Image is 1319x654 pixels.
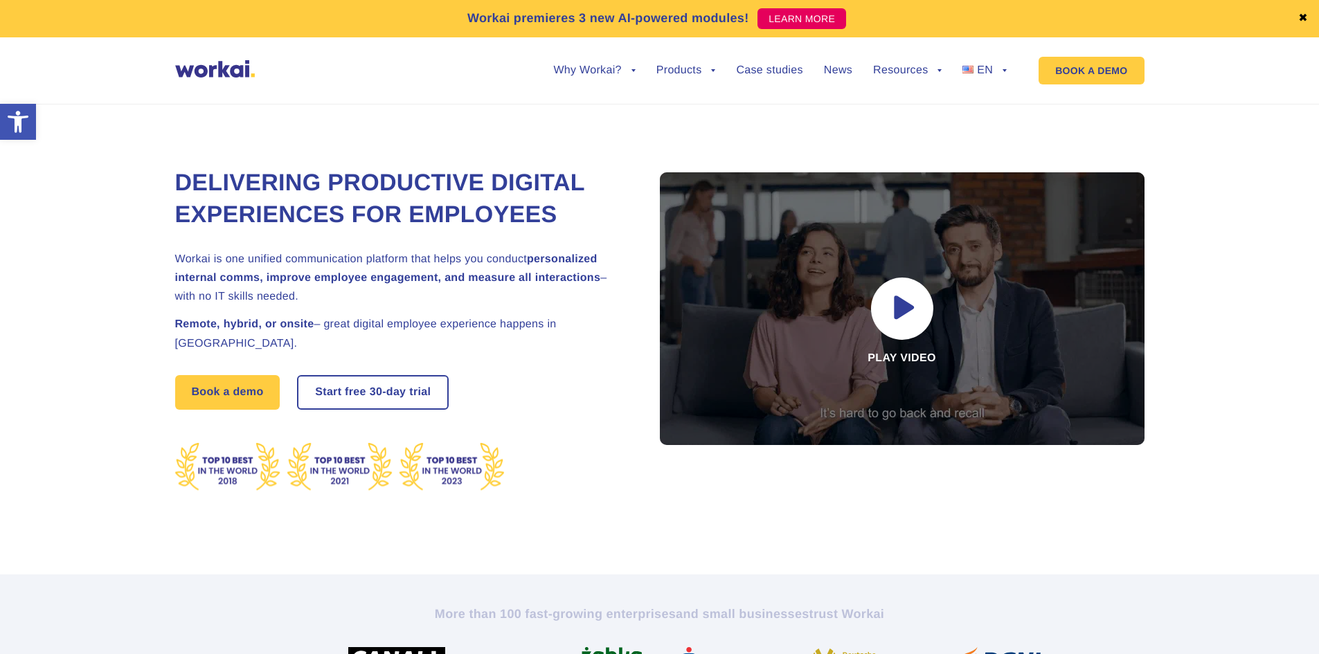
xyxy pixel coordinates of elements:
[1039,57,1144,84] a: BOOK A DEMO
[175,315,625,352] h2: – great digital employee experience happens in [GEOGRAPHIC_DATA].
[467,9,749,28] p: Workai premieres 3 new AI-powered modules!
[175,375,280,410] a: Book a demo
[553,65,635,76] a: Why Workai?
[175,167,625,231] h1: Delivering Productive Digital Experiences for Employees
[676,607,809,621] i: and small businesses
[276,606,1044,622] h2: More than 100 fast-growing enterprises trust Workai
[1298,13,1308,24] a: ✖
[977,64,993,76] span: EN
[175,250,625,307] h2: Workai is one unified communication platform that helps you conduct – with no IT skills needed.
[824,65,852,76] a: News
[656,65,716,76] a: Products
[736,65,802,76] a: Case studies
[175,318,314,330] strong: Remote, hybrid, or onsite
[873,65,942,76] a: Resources
[370,387,406,398] i: 30-day
[757,8,846,29] a: LEARN MORE
[660,172,1145,445] div: Play video
[298,376,447,408] a: Start free30-daytrial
